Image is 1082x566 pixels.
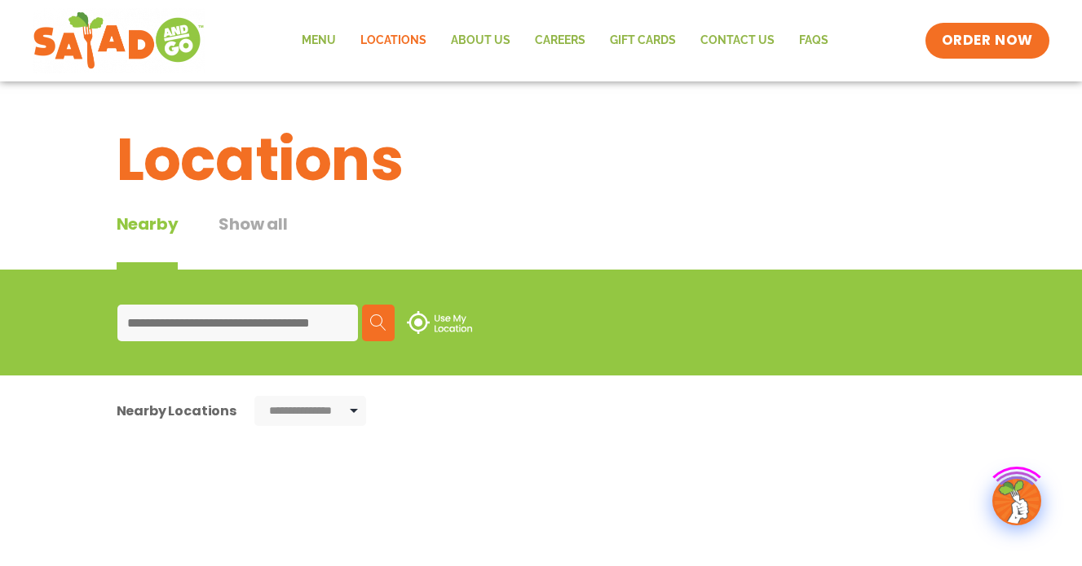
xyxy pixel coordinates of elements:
[117,212,179,270] div: Nearby
[289,22,348,59] a: Menu
[439,22,523,59] a: About Us
[117,212,329,270] div: Tabbed content
[598,22,688,59] a: GIFT CARDS
[925,23,1049,59] a: ORDER NOW
[370,314,386,331] img: search.svg
[289,22,841,59] nav: Menu
[787,22,841,59] a: FAQs
[117,401,236,421] div: Nearby Locations
[219,212,287,270] button: Show all
[348,22,439,59] a: Locations
[33,8,205,73] img: new-SAG-logo-768×292
[117,116,966,204] h1: Locations
[942,31,1033,50] span: ORDER NOW
[688,22,787,59] a: Contact Us
[407,311,472,334] img: use-location.svg
[523,22,598,59] a: Careers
